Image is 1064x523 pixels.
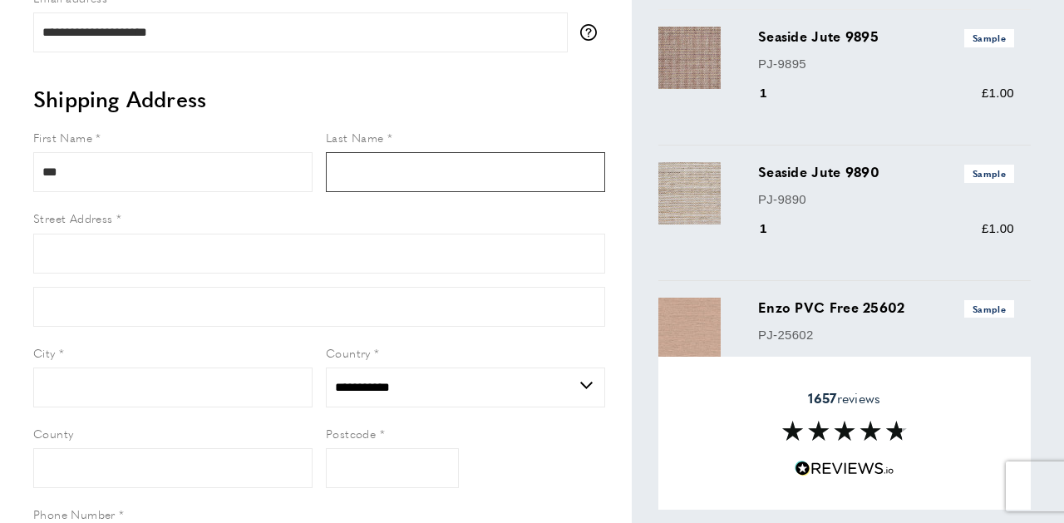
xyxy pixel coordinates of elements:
[982,221,1014,235] span: £1.00
[326,425,376,442] span: Postcode
[782,421,907,441] img: Reviews section
[795,461,894,476] img: Reviews.io 5 stars
[33,84,605,114] h2: Shipping Address
[758,354,791,374] div: 1
[658,298,721,360] img: Enzo PVC Free 25602
[33,344,56,361] span: City
[658,27,721,89] img: Seaside Jute 9895
[758,54,1014,74] p: PJ-9895
[982,86,1014,100] span: £1.00
[33,210,113,226] span: Street Address
[33,425,73,442] span: County
[758,162,1014,182] h3: Seaside Jute 9890
[808,390,880,407] span: reviews
[33,129,92,146] span: First Name
[33,506,116,522] span: Phone Number
[758,190,1014,210] p: PJ-9890
[758,27,1014,47] h3: Seaside Jute 9895
[758,219,791,239] div: 1
[964,29,1014,47] span: Sample
[326,344,371,361] span: Country
[758,83,791,103] div: 1
[758,325,1014,345] p: PJ-25602
[326,129,384,146] span: Last Name
[758,298,1014,318] h3: Enzo PVC Free 25602
[964,165,1014,182] span: Sample
[964,300,1014,318] span: Sample
[808,388,836,407] strong: 1657
[658,162,721,224] img: Seaside Jute 9890
[580,24,605,41] button: More information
